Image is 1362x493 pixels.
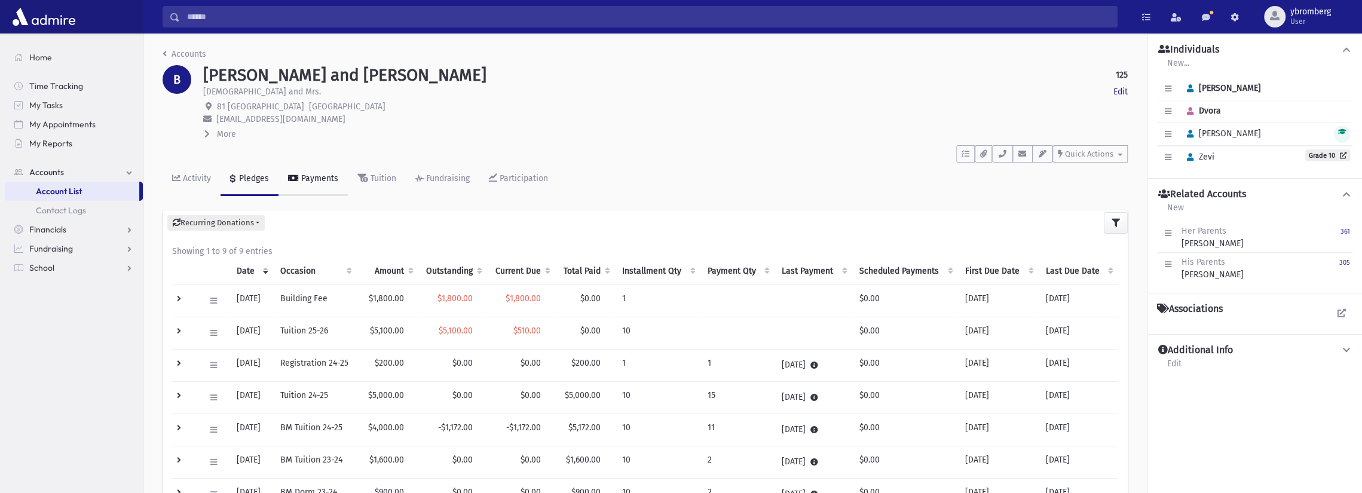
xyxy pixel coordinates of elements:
td: Registration 24-25 [273,349,357,381]
h4: Related Accounts [1158,188,1246,201]
th: Occasion : activate to sort column ascending [273,258,357,285]
span: [EMAIL_ADDRESS][DOMAIN_NAME] [216,114,345,124]
span: My Reports [29,138,72,149]
span: Zevi [1182,152,1214,162]
small: 361 [1340,228,1350,235]
div: [PERSON_NAME] [1182,256,1244,281]
td: $5,000.00 [357,381,418,414]
span: [PERSON_NAME] [1182,83,1261,93]
div: Activity [180,173,211,183]
img: AdmirePro [10,5,78,29]
td: [DATE] [958,446,1039,478]
a: Pledges [221,163,278,196]
a: My Reports [5,134,143,153]
th: Scheduled Payments: activate to sort column ascending [852,258,958,285]
span: $0.00 [521,455,541,465]
td: 1 [700,349,775,381]
span: Contact Logs [36,205,86,216]
td: $5,100.00 [357,317,418,349]
a: 361 [1340,225,1350,250]
td: 10 [615,446,700,478]
button: Related Accounts [1157,188,1352,201]
a: Accounts [163,49,206,59]
td: [DATE] [775,349,852,381]
td: [DATE] [1038,414,1118,446]
nav: breadcrumb [163,48,206,65]
td: [DATE] [229,414,273,446]
span: Account List [36,186,82,197]
th: Last Payment: activate to sort column ascending [775,258,852,285]
div: Pledges [237,173,269,183]
span: 81 [GEOGRAPHIC_DATA] [217,102,304,112]
span: -$1,172.00 [438,422,473,433]
span: $1,600.00 [566,455,601,465]
th: Current Due: activate to sort column ascending [487,258,555,285]
span: $1,800.00 [506,293,541,304]
td: $0.00 [852,414,958,446]
td: [DATE] [958,317,1039,349]
span: $0.00 [580,326,601,336]
td: $0.00 [852,284,958,317]
span: My Tasks [29,100,63,111]
a: 305 [1339,256,1350,281]
span: Financials [29,224,66,235]
a: Edit [1167,357,1182,378]
a: Payments [278,163,348,196]
span: Her Parents [1182,226,1226,236]
th: Payment Qty: activate to sort column ascending [700,258,775,285]
a: Financials [5,220,143,239]
div: Showing 1 to 9 of 9 entries [172,245,1118,258]
td: 10 [615,381,700,414]
th: Total Paid: activate to sort column ascending [555,258,615,285]
span: $0.00 [580,293,601,304]
td: 10 [615,414,700,446]
td: [DATE] [229,317,273,349]
td: [DATE] [229,284,273,317]
td: $0.00 [852,446,958,478]
a: Grade 10 [1305,149,1350,161]
button: Quick Actions [1052,145,1128,163]
button: More [203,128,237,140]
td: Tuition 25-26 [273,317,357,349]
td: $4,000.00 [357,414,418,446]
td: [DATE] [229,446,273,478]
a: Tuition [348,163,406,196]
div: Fundraising [424,173,470,183]
span: $0.00 [521,390,541,400]
span: $0.00 [521,358,541,368]
span: More [217,129,236,139]
a: Home [5,48,143,67]
td: [DATE] [958,284,1039,317]
th: Installment Qty: activate to sort column ascending [615,258,700,285]
td: $0.00 [852,317,958,349]
td: [DATE] [229,349,273,381]
span: $0.00 [452,455,473,465]
a: School [5,258,143,277]
td: [DATE] [958,349,1039,381]
span: His Parents [1182,257,1225,267]
h1: [PERSON_NAME] and [PERSON_NAME] [203,65,486,85]
span: User [1290,17,1331,26]
span: School [29,262,54,273]
a: Fundraising [406,163,479,196]
h4: Additional Info [1158,344,1233,357]
td: [DATE] [958,414,1039,446]
a: New [1167,201,1185,222]
span: $0.00 [452,390,473,400]
td: 15 [700,381,775,414]
span: ybromberg [1290,7,1331,17]
td: $1,600.00 [357,446,418,478]
h4: Individuals [1158,44,1219,56]
a: New... [1167,56,1190,78]
div: Payments [299,173,338,183]
button: Individuals [1157,44,1352,56]
td: [DATE] [1038,381,1118,414]
span: [PERSON_NAME] [1182,128,1261,139]
a: My Appointments [5,115,143,134]
td: $0.00 [852,349,958,381]
span: Time Tracking [29,81,83,91]
span: [GEOGRAPHIC_DATA] [309,102,385,112]
strong: 125 [1116,69,1128,81]
button: Recurring Donations [167,215,265,231]
h4: Associations [1157,303,1223,315]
